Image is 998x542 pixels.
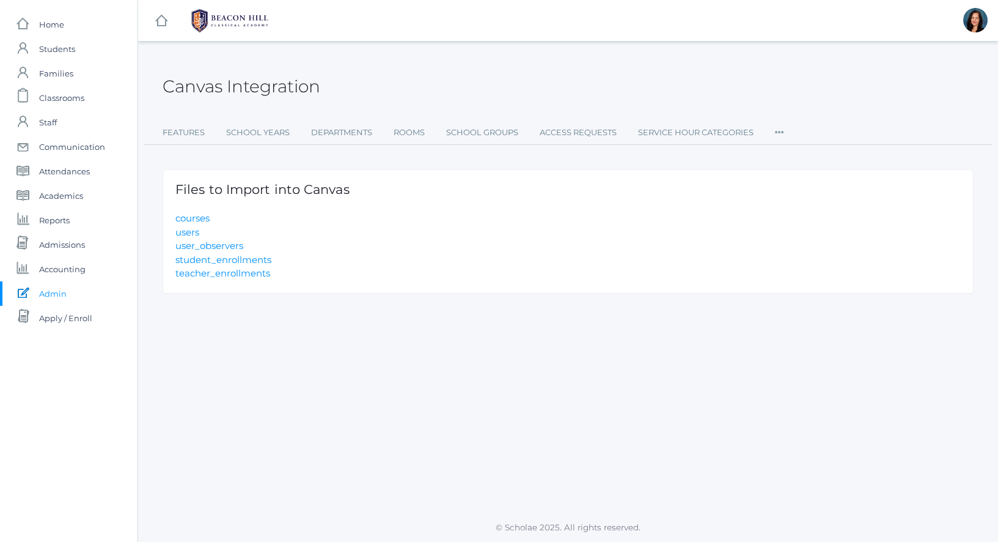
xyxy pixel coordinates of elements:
span: Reports [39,208,70,232]
a: School Groups [446,121,518,145]
span: Classrooms [39,86,84,110]
p: © Scholae 2025. All rights reserved. [138,521,998,533]
a: courses [175,212,210,224]
span: Staff [39,110,57,135]
span: Academics [39,184,83,208]
a: Access Requests [540,121,617,145]
span: Students [39,37,75,61]
span: Communication [39,135,105,159]
span: Accounting [39,257,86,281]
a: School Years [226,121,290,145]
span: Admissions [39,232,85,257]
a: Features [163,121,205,145]
a: teacher_enrollments [175,267,270,279]
div: Curcinda Young [963,8,988,32]
a: user_observers [175,240,243,251]
span: Apply / Enroll [39,306,92,330]
a: Service Hour Categories [638,121,754,145]
span: Home [39,12,64,37]
h1: Files to Import into Canvas [175,182,961,196]
a: Departments [311,121,372,145]
h2: Canvas Integration [163,77,320,96]
a: Rooms [394,121,425,145]
span: Admin [39,281,67,306]
img: BHCALogos-05-308ed15e86a5a0abce9b8dd61676a3503ac9727e845dece92d48e8588c001991.png [184,6,276,36]
a: student_enrollments [175,254,271,265]
a: users [175,226,199,238]
span: Attendances [39,159,90,184]
span: Families [39,61,73,86]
